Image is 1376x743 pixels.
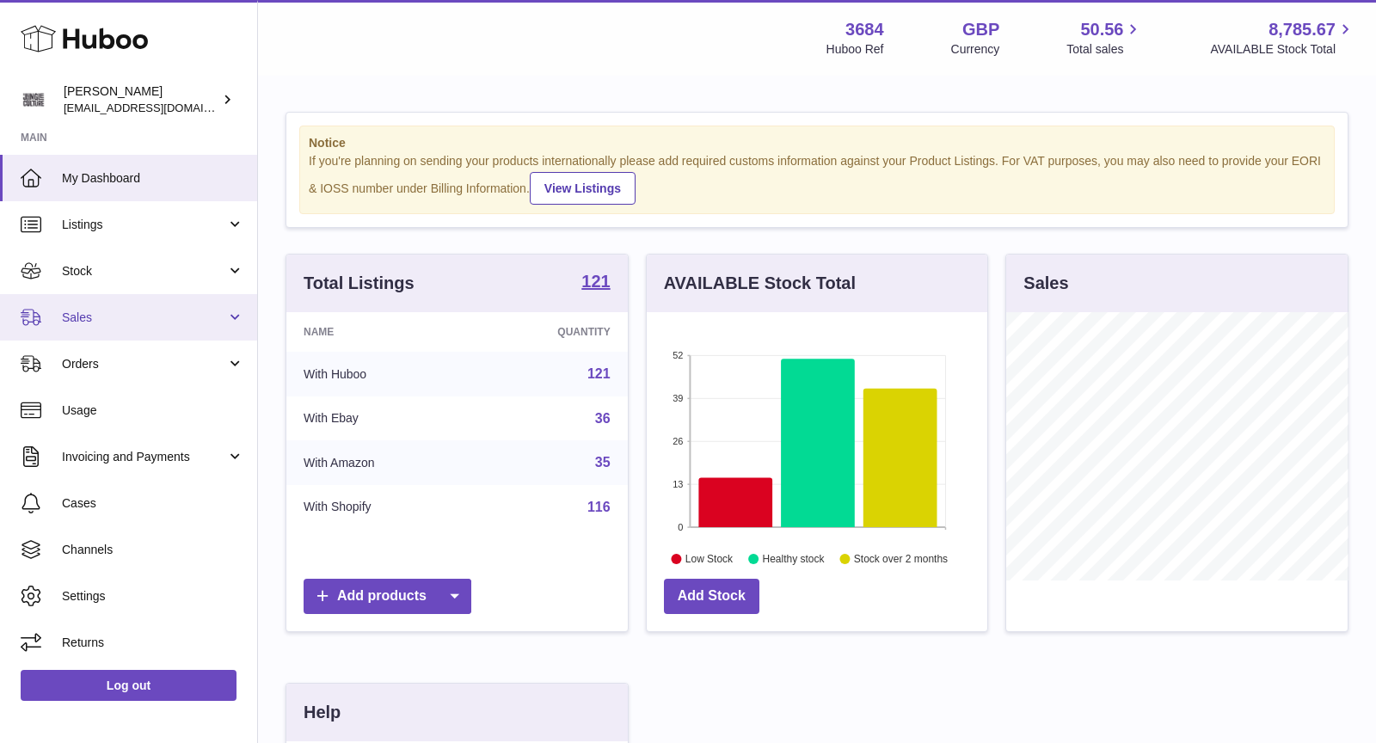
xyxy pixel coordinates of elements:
[286,440,473,485] td: With Amazon
[1023,272,1068,295] h3: Sales
[62,542,244,558] span: Channels
[473,312,628,352] th: Quantity
[826,41,884,58] div: Huboo Ref
[595,455,611,470] a: 35
[587,500,611,514] a: 116
[951,41,1000,58] div: Currency
[64,83,218,116] div: [PERSON_NAME]
[1066,41,1143,58] span: Total sales
[286,485,473,530] td: With Shopify
[309,135,1325,151] strong: Notice
[309,153,1325,205] div: If you're planning on sending your products internationally please add required customs informati...
[304,272,415,295] h3: Total Listings
[845,18,884,41] strong: 3684
[673,393,683,403] text: 39
[673,479,683,489] text: 13
[664,579,759,614] a: Add Stock
[62,635,244,651] span: Returns
[62,356,226,372] span: Orders
[286,396,473,441] td: With Ebay
[673,436,683,446] text: 26
[286,352,473,396] td: With Huboo
[62,217,226,233] span: Listings
[678,522,683,532] text: 0
[62,449,226,465] span: Invoicing and Payments
[304,701,341,724] h3: Help
[1268,18,1336,41] span: 8,785.67
[1210,18,1355,58] a: 8,785.67 AVAILABLE Stock Total
[685,553,734,565] text: Low Stock
[64,101,253,114] span: [EMAIL_ADDRESS][DOMAIN_NAME]
[595,411,611,426] a: 36
[62,170,244,187] span: My Dashboard
[962,18,999,41] strong: GBP
[530,172,636,205] a: View Listings
[21,87,46,113] img: theinternationalventure@gmail.com
[1066,18,1143,58] a: 50.56 Total sales
[1080,18,1123,41] span: 50.56
[62,402,244,419] span: Usage
[762,553,825,565] text: Healthy stock
[673,350,683,360] text: 52
[587,366,611,381] a: 121
[62,495,244,512] span: Cases
[664,272,856,295] h3: AVAILABLE Stock Total
[21,670,236,701] a: Log out
[62,588,244,605] span: Settings
[62,263,226,279] span: Stock
[581,273,610,293] a: 121
[581,273,610,290] strong: 121
[62,310,226,326] span: Sales
[304,579,471,614] a: Add products
[854,553,948,565] text: Stock over 2 months
[286,312,473,352] th: Name
[1210,41,1355,58] span: AVAILABLE Stock Total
